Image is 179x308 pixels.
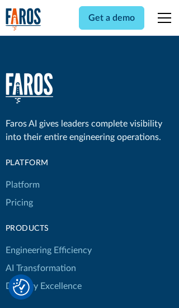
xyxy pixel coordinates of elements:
[6,117,174,144] div: Faros AI gives leaders complete visibility into their entire engineering operations.
[79,6,144,30] a: Get a demo
[6,194,33,212] a: Pricing
[6,223,92,235] div: products
[6,241,92,259] a: Engineering Efficiency
[6,73,53,104] a: home
[6,8,41,31] a: home
[13,279,30,296] img: Revisit consent button
[13,279,30,296] button: Cookie Settings
[6,73,53,104] img: Faros Logo White
[6,277,82,295] a: Delivery Excellence
[6,176,40,194] a: Platform
[6,8,41,31] img: Logo of the analytics and reporting company Faros.
[6,259,76,277] a: AI Transformation
[6,157,92,169] div: Platform
[151,4,173,31] div: menu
